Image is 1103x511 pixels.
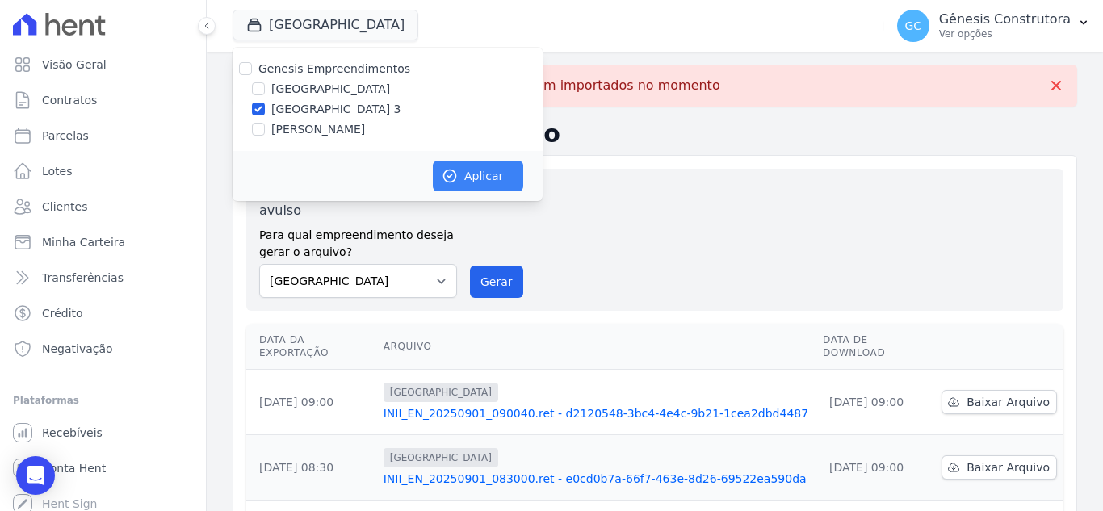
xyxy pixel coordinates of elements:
a: Recebíveis [6,417,199,449]
span: [GEOGRAPHIC_DATA] [384,448,498,467]
a: Baixar Arquivo [942,390,1057,414]
a: Conta Hent [6,452,199,484]
span: Baixar Arquivo [967,459,1050,475]
span: Clientes [42,199,87,215]
div: Plataformas [13,391,193,410]
a: Contratos [6,84,199,116]
label: Para qual empreendimento deseja gerar o arquivo? [259,220,457,261]
a: Negativação [6,333,199,365]
span: Baixar Arquivo [967,394,1050,410]
a: Minha Carteira [6,226,199,258]
span: Lotes [42,163,73,179]
th: Data de Download [816,324,935,370]
span: Contratos [42,92,97,108]
span: Visão Geral [42,57,107,73]
span: GC [904,20,921,31]
label: Gerar arquivo de retorno avulso [259,182,457,220]
span: Conta Hent [42,460,106,476]
button: [GEOGRAPHIC_DATA] [233,10,418,40]
th: Arquivo [377,324,816,370]
button: Aplicar [433,161,523,191]
button: Gerar [470,266,523,298]
span: Minha Carteira [42,234,125,250]
span: Recebíveis [42,425,103,441]
label: [GEOGRAPHIC_DATA] [271,81,390,98]
label: [PERSON_NAME] [271,121,365,138]
span: Crédito [42,305,83,321]
p: Gênesis Construtora [939,11,1071,27]
a: Baixar Arquivo [942,455,1057,480]
a: INII_EN_20250901_083000.ret - e0cd0b7a-66f7-463e-8d26-69522ea590da [384,471,810,487]
label: [GEOGRAPHIC_DATA] 3 [271,101,401,118]
h2: Exportações de Retorno [233,119,1077,149]
button: GC Gênesis Construtora Ver opções [884,3,1103,48]
a: Transferências [6,262,199,294]
a: Visão Geral [6,48,199,81]
p: Ver opções [939,27,1071,40]
div: Open Intercom Messenger [16,456,55,495]
span: Negativação [42,341,113,357]
span: Parcelas [42,128,89,144]
a: Parcelas [6,119,199,152]
td: [DATE] 09:00 [816,370,935,435]
th: Data da Exportação [246,324,377,370]
td: [DATE] 08:30 [246,435,377,501]
a: INII_EN_20250901_090040.ret - d2120548-3bc4-4e4c-9b21-1cea2dbd4487 [384,405,810,421]
td: [DATE] 09:00 [816,435,935,501]
a: Lotes [6,155,199,187]
span: [GEOGRAPHIC_DATA] [384,383,498,402]
label: Genesis Empreendimentos [258,62,410,75]
a: Clientes [6,191,199,223]
span: Transferências [42,270,124,286]
a: Crédito [6,297,199,329]
td: [DATE] 09:00 [246,370,377,435]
